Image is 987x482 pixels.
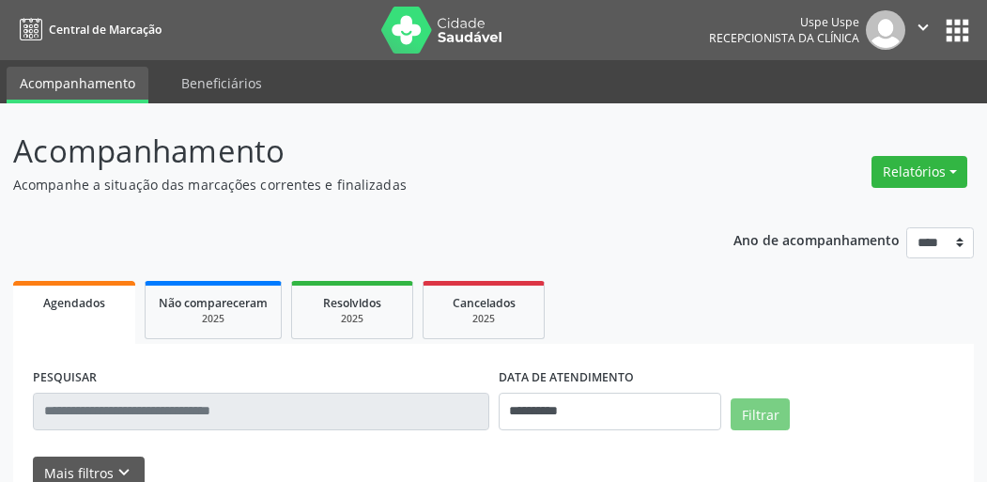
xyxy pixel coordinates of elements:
[305,312,399,326] div: 2025
[33,364,97,393] label: PESQUISAR
[159,295,268,311] span: Não compareceram
[13,175,686,194] p: Acompanhe a situação das marcações correntes e finalizadas
[7,67,148,103] a: Acompanhamento
[453,295,516,311] span: Cancelados
[49,22,162,38] span: Central de Marcação
[913,17,933,38] i: 
[159,312,268,326] div: 2025
[323,295,381,311] span: Resolvidos
[709,30,859,46] span: Recepcionista da clínica
[905,10,941,50] button: 
[13,128,686,175] p: Acompanhamento
[733,227,900,251] p: Ano de acompanhamento
[499,364,634,393] label: DATA DE ATENDIMENTO
[866,10,905,50] img: img
[43,295,105,311] span: Agendados
[731,398,790,430] button: Filtrar
[941,14,974,47] button: apps
[871,156,967,188] button: Relatórios
[168,67,275,100] a: Beneficiários
[437,312,531,326] div: 2025
[13,14,162,45] a: Central de Marcação
[709,14,859,30] div: Uspe Uspe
